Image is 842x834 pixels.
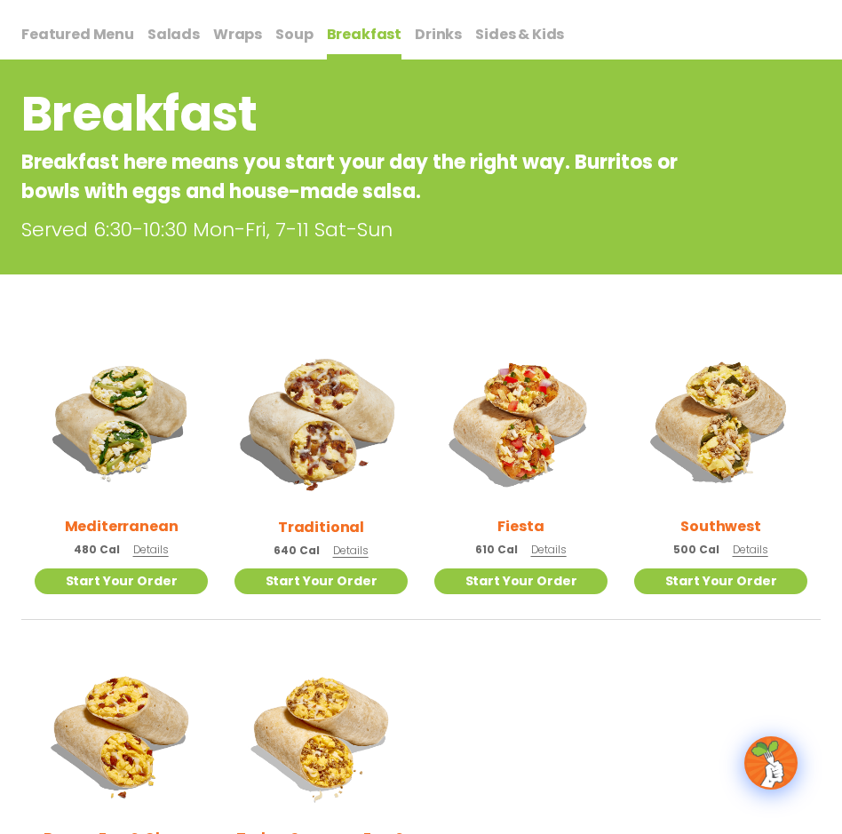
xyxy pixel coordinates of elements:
[415,24,462,44] span: Drinks
[746,738,796,788] img: wpChatIcon
[434,335,608,508] img: Product photo for Fiesta
[278,516,364,538] h2: Traditional
[133,542,169,557] span: Details
[333,543,369,558] span: Details
[213,24,262,44] span: Wraps
[673,542,719,558] span: 500 Cal
[21,17,821,60] div: Tabbed content
[35,647,208,820] img: Product photo for Bacon, Egg & Cheese
[680,515,761,537] h2: Southwest
[733,542,768,557] span: Details
[234,568,408,594] a: Start Your Order
[234,647,408,820] img: Product photo for Turkey Sausage, Egg & Cheese
[21,215,812,244] p: Served 6:30-10:30 Mon-Fri, 7-11 Sat-Sun
[35,335,208,508] img: Product photo for Mediterranean Breakfast Burrito
[35,568,208,594] a: Start Your Order
[147,24,200,44] span: Salads
[21,78,678,150] h2: Breakfast
[475,24,564,44] span: Sides & Kids
[634,335,807,508] img: Product photo for Southwest
[475,542,517,558] span: 610 Cal
[275,24,313,44] span: Soup
[327,24,402,44] span: Breakfast
[497,515,544,537] h2: Fiesta
[219,320,423,524] img: Product photo for Traditional
[531,542,567,557] span: Details
[634,568,807,594] a: Start Your Order
[274,543,319,559] span: 640 Cal
[74,542,119,558] span: 480 Cal
[434,568,608,594] a: Start Your Order
[21,24,134,44] span: Featured Menu
[65,515,179,537] h2: Mediterranean
[21,147,678,206] p: Breakfast here means you start your day the right way. Burritos or bowls with eggs and house-made...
